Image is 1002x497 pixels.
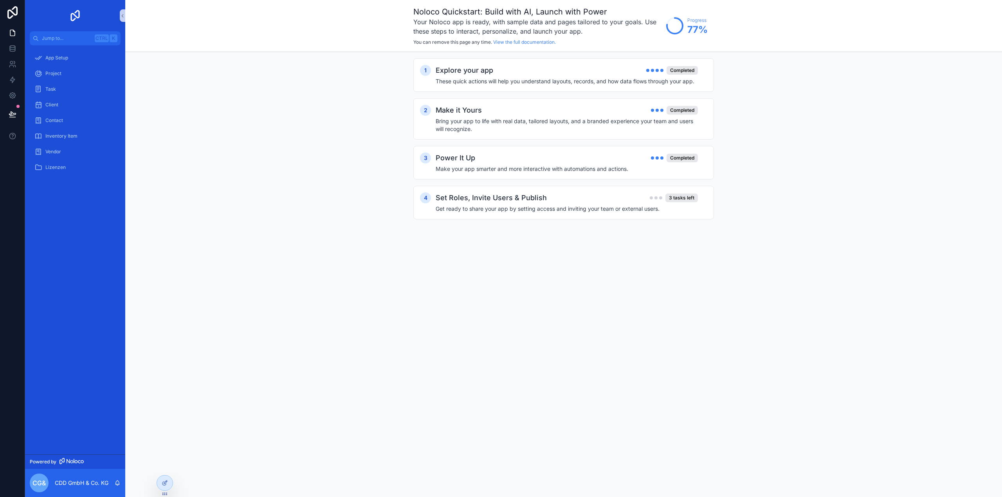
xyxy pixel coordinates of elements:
[687,23,708,36] span: 77 %
[42,35,92,41] span: Jump to...
[45,102,58,108] span: Client
[436,77,698,85] h4: These quick actions will help you understand layouts, records, and how data flows through your app.
[665,194,698,202] div: 3 tasks left
[45,117,63,124] span: Contact
[667,154,698,162] div: Completed
[420,153,431,163] div: 3
[30,129,121,143] a: Inventory Item
[25,454,125,469] a: Powered by
[30,459,56,465] span: Powered by
[30,51,121,65] a: App Setup
[125,52,1002,240] div: scrollable content
[45,55,68,61] span: App Setup
[45,86,56,92] span: Task
[413,17,662,36] h3: Your Noloco app is ready, with sample data and pages tailored to your goals. Use these steps to i...
[493,39,556,45] a: View the full documentation.
[95,34,109,42] span: Ctrl
[420,192,431,203] div: 4
[436,205,698,213] h4: Get ready to share your app by setting access and inviting your team or external users.
[436,192,547,203] h2: Set Roles, Invite Users & Publish
[667,106,698,115] div: Completed
[45,133,77,139] span: Inventory Item
[413,6,662,17] h1: Noloco Quickstart: Build with AI, Launch with Power
[436,153,475,163] h2: Power It Up
[413,39,492,45] span: You can remove this page any time.
[687,17,708,23] span: Progress
[30,31,121,45] button: Jump to...CtrlK
[110,35,117,41] span: K
[25,45,125,185] div: scrollable content
[436,117,698,133] h4: Bring your app to life with real data, tailored layouts, and a branded experience your team and u...
[45,164,66,170] span: Lizenzen
[69,9,81,22] img: App logo
[30,160,121,174] a: Lizenzen
[667,66,698,75] div: Completed
[436,165,698,173] h4: Make your app smarter and more interactive with automations and actions.
[32,478,46,488] span: CG&
[30,66,121,81] a: Project
[30,98,121,112] a: Client
[30,145,121,159] a: Vendor
[420,65,431,76] div: 1
[420,105,431,116] div: 2
[45,70,61,77] span: Project
[436,105,482,116] h2: Make it Yours
[45,149,61,155] span: Vendor
[30,113,121,127] a: Contact
[30,82,121,96] a: Task
[436,65,493,76] h2: Explore your app
[55,479,108,487] p: CDD GmbH & Co. KG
